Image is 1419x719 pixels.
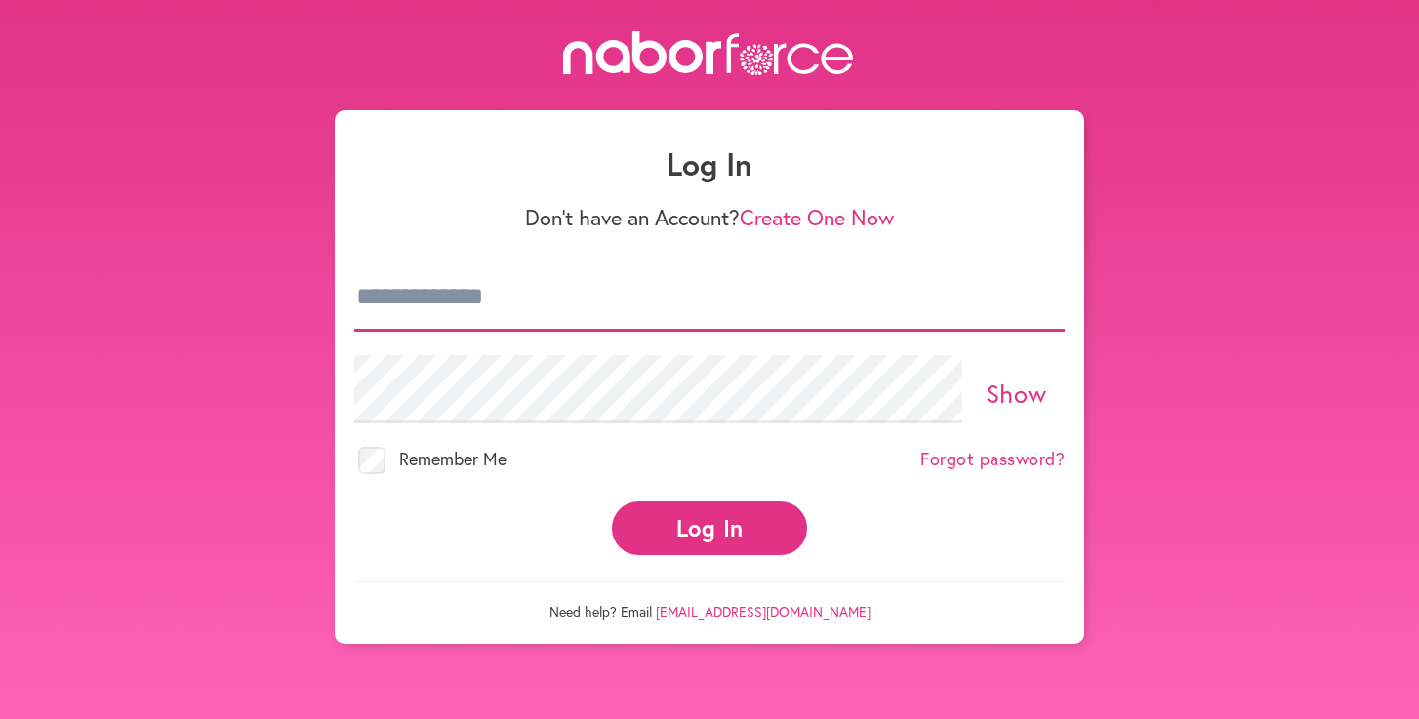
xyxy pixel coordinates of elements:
[354,145,1065,182] h1: Log In
[612,501,807,555] button: Log In
[986,377,1047,410] a: Show
[354,205,1065,230] p: Don't have an Account?
[920,449,1065,470] a: Forgot password?
[354,581,1065,620] p: Need help? Email
[656,602,871,620] a: [EMAIL_ADDRESS][DOMAIN_NAME]
[399,447,507,470] span: Remember Me
[740,203,894,231] a: Create One Now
